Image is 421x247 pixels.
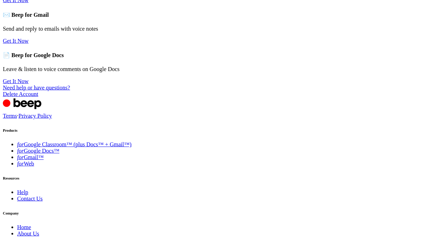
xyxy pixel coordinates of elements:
a: forGmail™ [17,154,44,160]
a: Terms [3,113,17,119]
h6: Products [3,128,418,132]
a: forGoogle Docs™ [17,148,59,154]
a: Delete Account [3,91,38,97]
i: for [17,161,24,167]
h4: 📄 Beep for Google Docs [3,52,418,59]
p: Send and reply to emails with voice notes [3,26,418,32]
h4: ✉️ Beep for Gmail [3,11,418,18]
a: About Us [17,231,39,237]
a: forWeb [17,161,34,167]
a: Get It Now [3,78,29,84]
a: Contact Us [17,196,43,202]
a: Get It Now [3,38,29,44]
a: forGoogle Classroom™ (plus Docs™ + Gmail™) [17,141,131,147]
i: for [17,148,24,154]
a: Home [17,224,31,230]
a: Help [17,189,28,195]
h6: Resources [3,176,418,180]
a: Cruip [3,106,43,112]
i: for [17,141,24,147]
div: · [3,113,418,119]
p: Leave & listen to voice comments on Google Docs [3,66,418,72]
h6: Company [3,211,418,215]
a: Privacy Policy [19,113,52,119]
a: Need help or have questions? [3,85,70,91]
i: for [17,154,24,160]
